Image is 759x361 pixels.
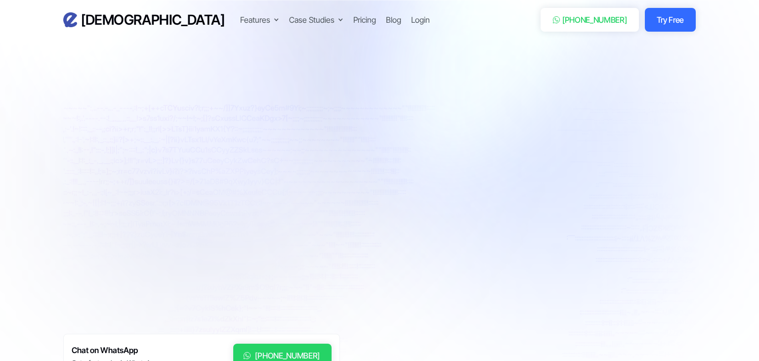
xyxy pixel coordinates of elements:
div: Case Studies [289,14,335,26]
a: Try Free [645,8,696,32]
h3: [DEMOGRAPHIC_DATA] [81,11,224,29]
div: Features [240,14,270,26]
a: Login [411,14,430,26]
a: home [63,11,224,29]
div: Case Studies [289,14,343,26]
div: Features [240,14,279,26]
h6: Chat on WhatsApp [72,344,159,357]
div: [PHONE_NUMBER] [562,14,627,26]
a: [PHONE_NUMBER] [541,8,639,32]
a: Pricing [353,14,376,26]
a: Blog [386,14,401,26]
